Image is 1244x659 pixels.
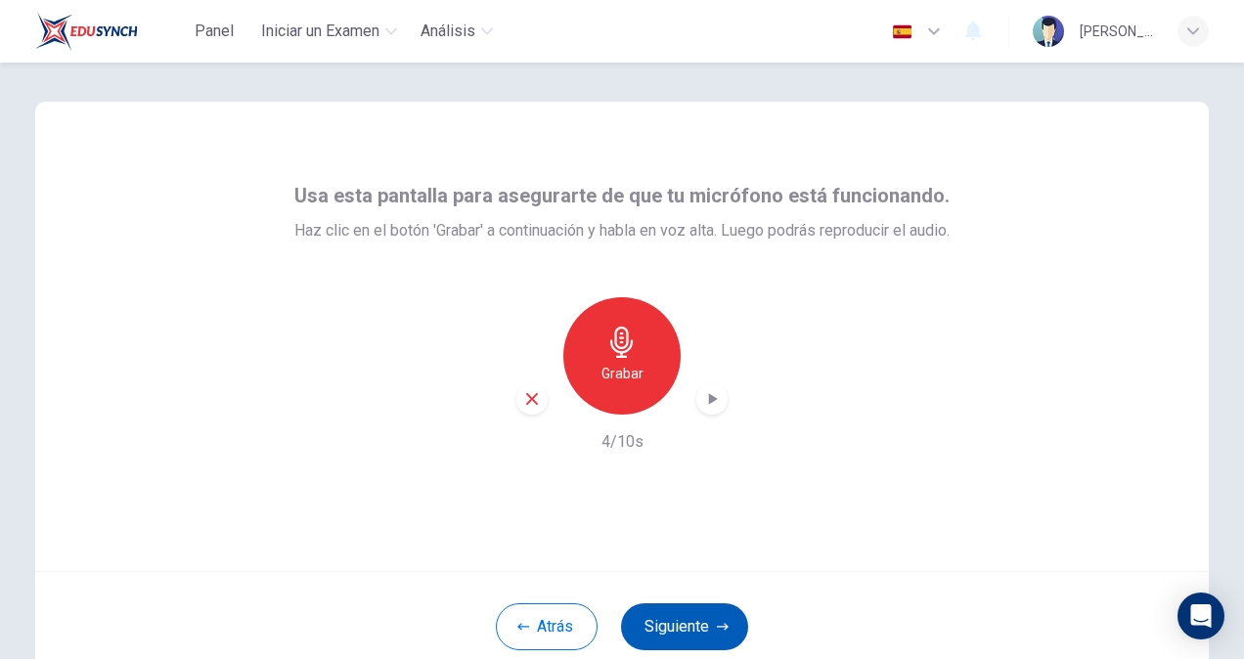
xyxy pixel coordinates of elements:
button: Grabar [563,297,681,415]
span: Panel [195,20,234,43]
button: Análisis [413,14,501,49]
span: Usa esta pantalla para asegurarte de que tu micrófono está funcionando. [294,180,950,211]
div: [PERSON_NAME] [1080,20,1154,43]
div: Open Intercom Messenger [1177,593,1224,639]
h6: Grabar [601,362,644,385]
button: Iniciar un Examen [253,14,405,49]
button: Atrás [496,603,598,650]
span: Haz clic en el botón 'Grabar' a continuación y habla en voz alta. Luego podrás reproducir el audio. [294,219,950,242]
button: Siguiente [621,603,748,650]
span: Análisis [421,20,475,43]
button: Panel [183,14,245,49]
span: Iniciar un Examen [261,20,379,43]
img: es [890,24,914,39]
h6: 4/10s [601,430,644,454]
img: EduSynch logo [35,12,138,51]
a: EduSynch logo [35,12,183,51]
img: Profile picture [1033,16,1064,47]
